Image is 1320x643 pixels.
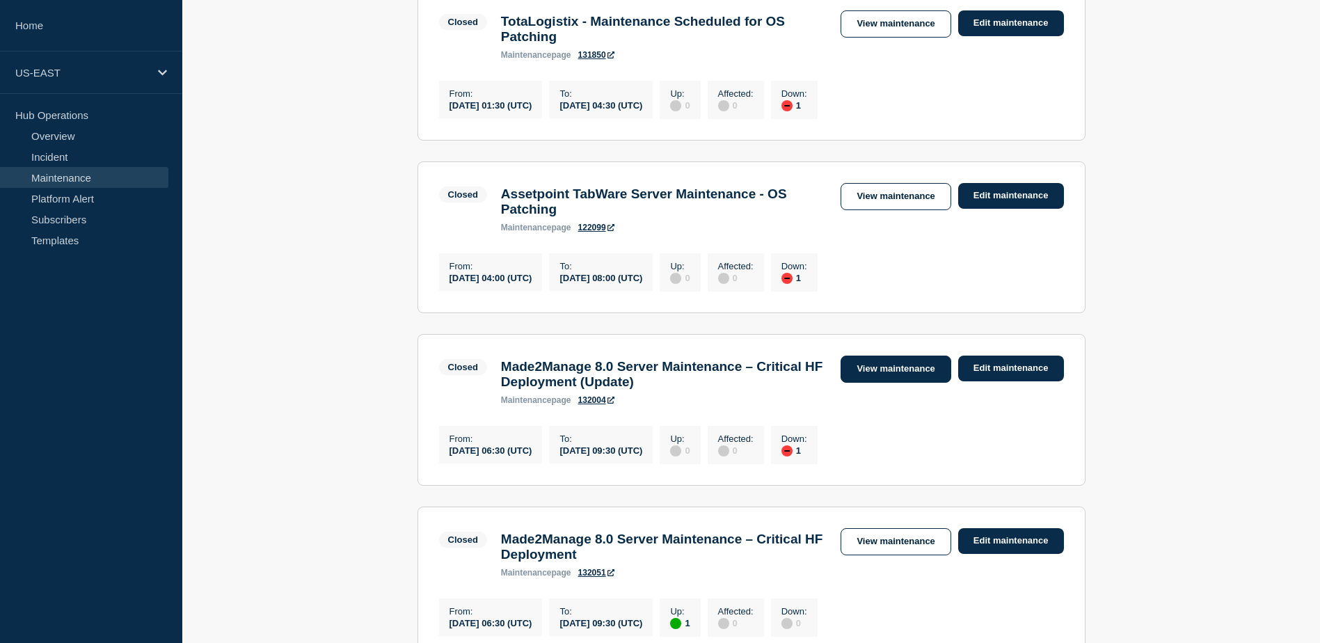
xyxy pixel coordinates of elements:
[501,395,571,405] p: page
[15,67,149,79] p: US-EAST
[501,395,552,405] span: maintenance
[559,617,642,628] div: [DATE] 09:30 (UTC)
[501,186,827,217] h3: Assetpoint TabWare Server Maintenance - OS Patching
[559,444,642,456] div: [DATE] 09:30 (UTC)
[841,183,951,210] a: View maintenance
[781,618,793,629] div: disabled
[718,606,754,617] p: Affected :
[670,445,681,457] div: disabled
[670,617,690,629] div: 1
[578,50,614,60] a: 131850
[501,568,552,578] span: maintenance
[450,261,532,271] p: From :
[501,223,552,232] span: maintenance
[670,273,681,284] div: disabled
[501,14,827,45] h3: TotaLogistix - Maintenance Scheduled for OS Patching
[450,271,532,283] div: [DATE] 04:00 (UTC)
[781,271,807,284] div: 1
[670,434,690,444] p: Up :
[781,100,793,111] div: down
[781,88,807,99] p: Down :
[718,261,754,271] p: Affected :
[781,606,807,617] p: Down :
[718,88,754,99] p: Affected :
[501,50,571,60] p: page
[559,271,642,283] div: [DATE] 08:00 (UTC)
[501,223,571,232] p: page
[670,99,690,111] div: 0
[450,88,532,99] p: From :
[670,271,690,284] div: 0
[450,617,532,628] div: [DATE] 06:30 (UTC)
[841,10,951,38] a: View maintenance
[718,445,729,457] div: disabled
[450,99,532,111] div: [DATE] 01:30 (UTC)
[450,444,532,456] div: [DATE] 06:30 (UTC)
[718,434,754,444] p: Affected :
[670,100,681,111] div: disabled
[718,617,754,629] div: 0
[501,568,571,578] p: page
[578,223,614,232] a: 122099
[670,606,690,617] p: Up :
[781,445,793,457] div: down
[781,434,807,444] p: Down :
[559,88,642,99] p: To :
[578,395,614,405] a: 132004
[559,261,642,271] p: To :
[841,528,951,555] a: View maintenance
[448,534,478,545] div: Closed
[448,362,478,372] div: Closed
[670,618,681,629] div: up
[670,261,690,271] p: Up :
[958,528,1064,554] a: Edit maintenance
[718,444,754,457] div: 0
[781,617,807,629] div: 0
[670,444,690,457] div: 0
[559,434,642,444] p: To :
[781,273,793,284] div: down
[718,618,729,629] div: disabled
[718,99,754,111] div: 0
[448,17,478,27] div: Closed
[958,356,1064,381] a: Edit maintenance
[718,100,729,111] div: disabled
[718,271,754,284] div: 0
[841,356,951,383] a: View maintenance
[670,88,690,99] p: Up :
[559,606,642,617] p: To :
[781,99,807,111] div: 1
[501,359,827,390] h3: Made2Manage 8.0 Server Maintenance – Critical HF Deployment (Update)
[958,10,1064,36] a: Edit maintenance
[501,532,827,562] h3: Made2Manage 8.0 Server Maintenance – Critical HF Deployment
[718,273,729,284] div: disabled
[448,189,478,200] div: Closed
[450,606,532,617] p: From :
[958,183,1064,209] a: Edit maintenance
[450,434,532,444] p: From :
[559,99,642,111] div: [DATE] 04:30 (UTC)
[578,568,614,578] a: 132051
[781,261,807,271] p: Down :
[501,50,552,60] span: maintenance
[781,444,807,457] div: 1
